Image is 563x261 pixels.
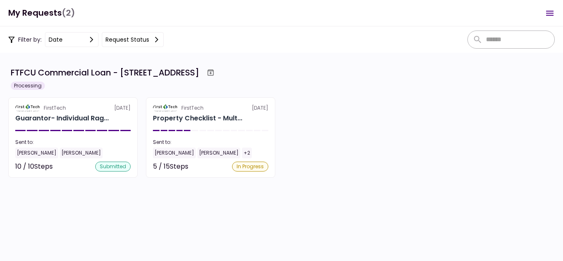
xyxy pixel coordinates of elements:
[102,32,164,47] button: Request status
[232,162,268,172] div: In Progress
[181,104,204,112] div: FirstTech
[153,104,178,112] img: Partner logo
[60,148,103,158] div: [PERSON_NAME]
[15,148,58,158] div: [PERSON_NAME]
[153,148,196,158] div: [PERSON_NAME]
[15,139,131,146] div: Sent to:
[62,5,75,21] span: (2)
[8,5,75,21] h1: My Requests
[45,32,99,47] button: date
[153,104,268,112] div: [DATE]
[8,32,164,47] div: Filter by:
[49,35,63,44] div: date
[15,113,109,123] div: Guarantor- Individual Raghavender Jella
[95,162,131,172] div: submitted
[242,148,252,158] div: +2
[153,139,268,146] div: Sent to:
[153,113,242,123] div: Property Checklist - Multi-Family for Crestwood Village Townhomes LLC 3105 Clairpoint Court
[15,104,131,112] div: [DATE]
[15,104,40,112] img: Partner logo
[197,148,240,158] div: [PERSON_NAME]
[203,65,218,80] button: Archive workflow
[44,104,66,112] div: FirstTech
[153,162,188,172] div: 5 / 15 Steps
[540,3,560,23] button: Open menu
[15,162,53,172] div: 10 / 10 Steps
[11,82,45,90] div: Processing
[11,66,199,79] div: FTFCU Commercial Loan - [STREET_ADDRESS]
